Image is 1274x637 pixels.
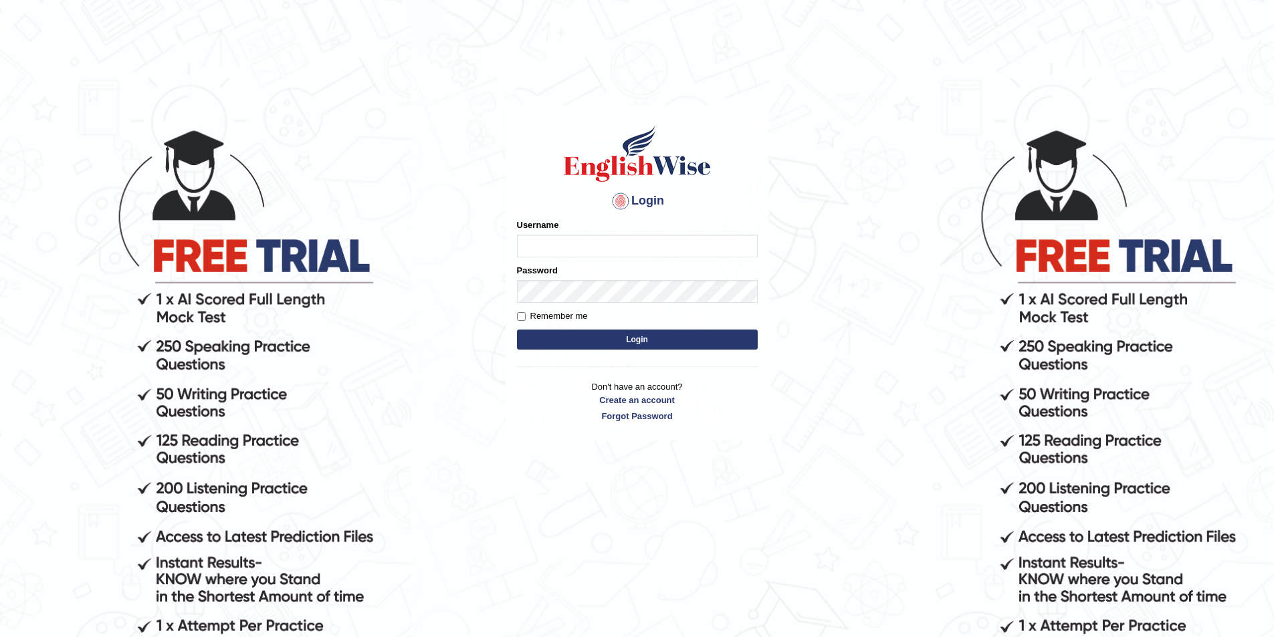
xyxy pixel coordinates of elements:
[517,264,558,277] label: Password
[517,410,758,422] a: Forgot Password
[517,330,758,350] button: Login
[517,219,559,231] label: Username
[517,380,758,422] p: Don't have an account?
[561,124,714,184] img: Logo of English Wise sign in for intelligent practice with AI
[517,309,588,323] label: Remember me
[517,312,526,321] input: Remember me
[517,394,758,406] a: Create an account
[517,190,758,212] h4: Login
